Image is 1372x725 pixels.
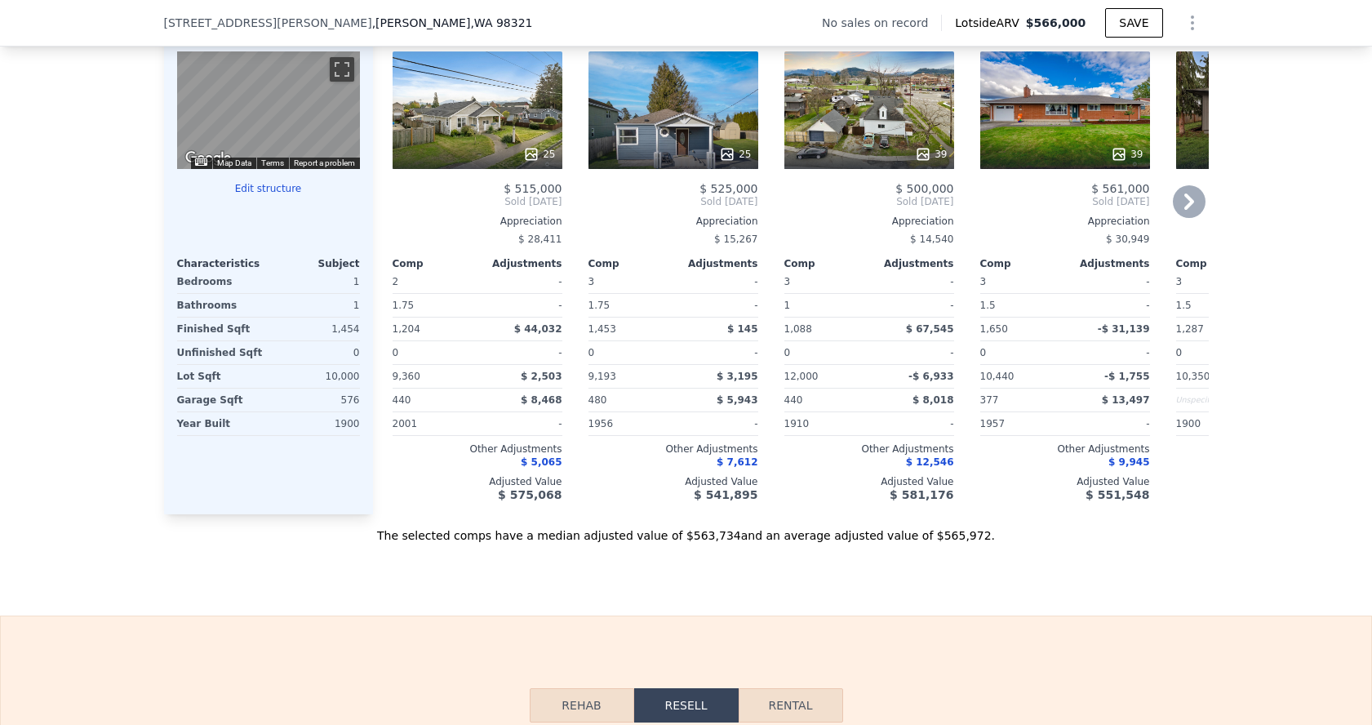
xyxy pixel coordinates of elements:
[872,412,954,435] div: -
[514,323,562,335] span: $ 44,032
[1176,475,1346,488] div: Adjusted Value
[588,443,758,456] div: Other Adjustments
[330,57,354,82] button: Toggle fullscreen view
[714,234,757,245] span: $ 15,267
[177,51,360,169] div: Map
[980,394,999,406] span: 377
[1086,488,1149,501] span: $ 551,548
[177,257,269,270] div: Characteristics
[470,16,532,29] span: , WA 98321
[217,158,251,169] button: Map Data
[908,371,953,382] span: -$ 6,933
[906,323,954,335] span: $ 67,545
[673,257,758,270] div: Adjustments
[677,294,758,317] div: -
[272,270,360,293] div: 1
[784,443,954,456] div: Other Adjustments
[272,318,360,340] div: 1,454
[164,15,372,31] span: [STREET_ADDRESS][PERSON_NAME]
[177,341,265,364] div: Unfinished Sqft
[294,158,355,167] a: Report a problem
[980,294,1062,317] div: 1.5
[1098,323,1150,335] span: -$ 31,139
[588,276,595,287] span: 3
[504,182,562,195] span: $ 515,000
[906,456,954,468] span: $ 12,546
[588,215,758,228] div: Appreciation
[980,371,1015,382] span: 10,440
[269,257,360,270] div: Subject
[727,323,758,335] span: $ 145
[530,688,634,723] button: Rehab
[912,394,953,406] span: $ 8,018
[177,294,265,317] div: Bathrooms
[481,294,562,317] div: -
[634,688,739,723] button: Resell
[980,412,1062,435] div: 1957
[393,215,562,228] div: Appreciation
[980,276,987,287] span: 3
[1068,412,1150,435] div: -
[481,412,562,435] div: -
[272,341,360,364] div: 0
[393,323,420,335] span: 1,204
[1176,215,1346,228] div: Appreciation
[481,270,562,293] div: -
[372,15,533,31] span: , [PERSON_NAME]
[177,389,265,411] div: Garage Sqft
[272,389,360,411] div: 576
[1065,257,1150,270] div: Adjustments
[477,257,562,270] div: Adjustments
[588,475,758,488] div: Adjusted Value
[181,148,235,169] a: Open this area in Google Maps (opens a new window)
[980,347,987,358] span: 0
[784,412,866,435] div: 1910
[588,195,758,208] span: Sold [DATE]
[177,270,265,293] div: Bedrooms
[588,257,673,270] div: Comp
[1176,389,1258,411] div: Unspecified
[588,371,616,382] span: 9,193
[717,394,757,406] span: $ 5,943
[177,318,265,340] div: Finished Sqft
[393,257,477,270] div: Comp
[890,488,953,501] span: $ 581,176
[498,488,562,501] span: $ 575,068
[177,182,360,195] button: Edit structure
[1176,443,1346,456] div: Other Adjustments
[1176,257,1261,270] div: Comp
[717,456,757,468] span: $ 7,612
[677,341,758,364] div: -
[784,394,803,406] span: 440
[1176,276,1183,287] span: 3
[1176,7,1209,39] button: Show Options
[1176,412,1258,435] div: 1900
[895,182,953,195] span: $ 500,000
[784,257,869,270] div: Comp
[980,257,1065,270] div: Comp
[393,276,399,287] span: 2
[393,347,399,358] span: 0
[521,394,562,406] span: $ 8,468
[719,146,751,162] div: 25
[518,234,562,245] span: $ 28,411
[1026,16,1086,29] span: $566,000
[694,488,757,501] span: $ 541,895
[677,412,758,435] div: -
[980,195,1150,208] span: Sold [DATE]
[869,257,954,270] div: Adjustments
[272,365,360,388] div: 10,000
[393,195,562,208] span: Sold [DATE]
[980,215,1150,228] div: Appreciation
[588,412,670,435] div: 1956
[523,146,555,162] div: 25
[784,294,866,317] div: 1
[261,158,284,167] a: Terms
[784,215,954,228] div: Appreciation
[784,195,954,208] span: Sold [DATE]
[699,182,757,195] span: $ 525,000
[739,688,843,723] button: Rental
[784,347,791,358] span: 0
[980,475,1150,488] div: Adjusted Value
[177,51,360,169] div: Street View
